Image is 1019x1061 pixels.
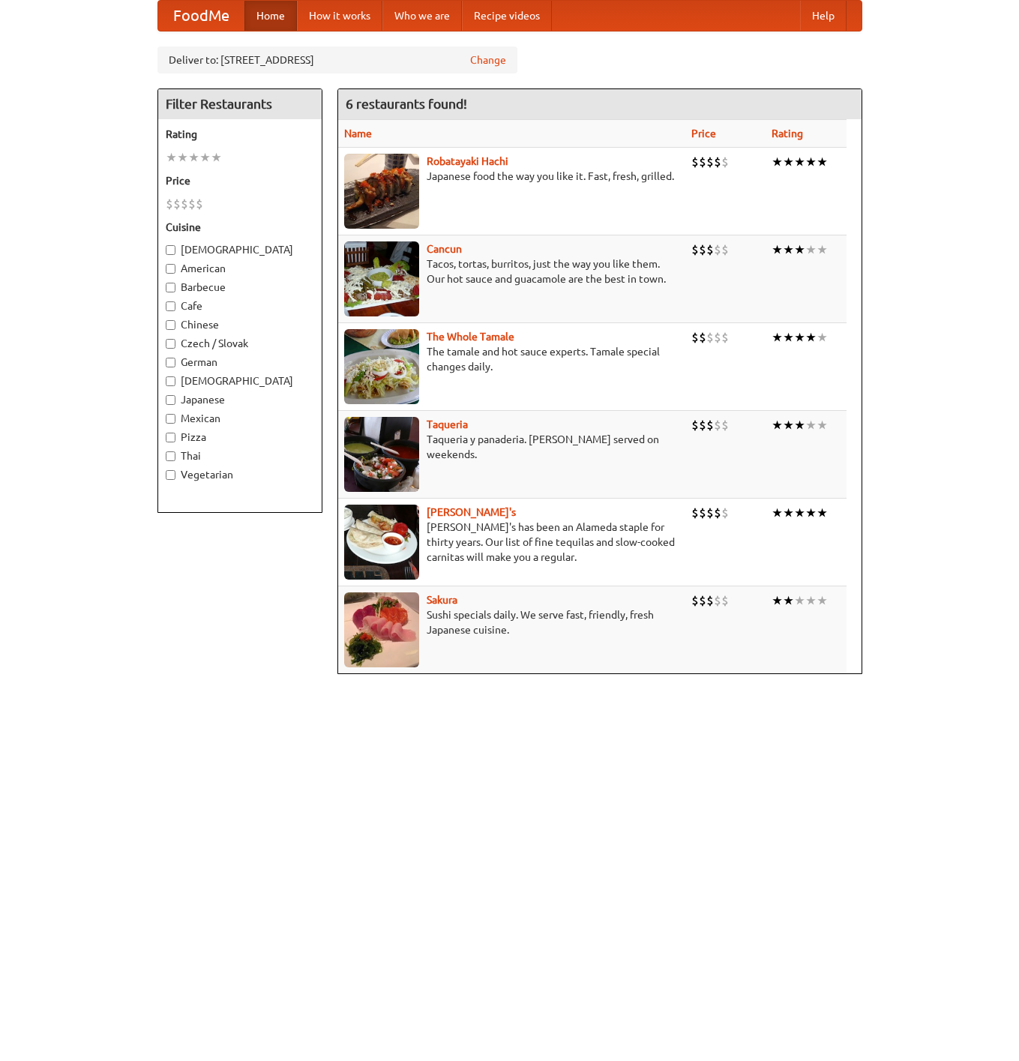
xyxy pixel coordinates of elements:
[166,339,175,349] input: Czech / Slovak
[817,154,828,170] li: ★
[706,592,714,609] li: $
[783,505,794,521] li: ★
[427,243,462,255] a: Cancun
[699,505,706,521] li: $
[699,417,706,433] li: $
[344,417,419,492] img: taqueria.jpg
[166,373,314,388] label: [DEMOGRAPHIC_DATA]
[805,592,817,609] li: ★
[344,607,679,637] p: Sushi specials daily. We serve fast, friendly, fresh Japanese cuisine.
[691,592,699,609] li: $
[166,283,175,292] input: Barbecue
[344,520,679,565] p: [PERSON_NAME]'s has been an Alameda staple for thirty years. Our list of fine tequilas and slow-c...
[166,149,177,166] li: ★
[794,154,805,170] li: ★
[166,301,175,311] input: Cafe
[714,592,721,609] li: $
[783,417,794,433] li: ★
[817,592,828,609] li: ★
[382,1,462,31] a: Who we are
[783,154,794,170] li: ★
[346,97,467,111] ng-pluralize: 6 restaurants found!
[794,505,805,521] li: ★
[699,154,706,170] li: $
[817,241,828,258] li: ★
[166,376,175,386] input: [DEMOGRAPHIC_DATA]
[691,127,716,139] a: Price
[166,173,314,188] h5: Price
[166,451,175,461] input: Thai
[166,336,314,351] label: Czech / Slovak
[721,329,729,346] li: $
[691,154,699,170] li: $
[166,414,175,424] input: Mexican
[772,127,803,139] a: Rating
[706,154,714,170] li: $
[344,344,679,374] p: The tamale and hot sauce experts. Tamale special changes daily.
[470,52,506,67] a: Change
[158,89,322,119] h4: Filter Restaurants
[166,298,314,313] label: Cafe
[344,169,679,184] p: Japanese food the way you like it. Fast, fresh, grilled.
[772,505,783,521] li: ★
[166,242,314,257] label: [DEMOGRAPHIC_DATA]
[166,196,173,212] li: $
[344,505,419,580] img: pedros.jpg
[344,592,419,667] img: sakura.jpg
[805,505,817,521] li: ★
[344,241,419,316] img: cancun.jpg
[427,594,457,606] a: Sakura
[166,358,175,367] input: German
[772,417,783,433] li: ★
[691,505,699,521] li: $
[691,241,699,258] li: $
[158,1,244,31] a: FoodMe
[800,1,847,31] a: Help
[772,154,783,170] li: ★
[166,411,314,426] label: Mexican
[173,196,181,212] li: $
[427,418,468,430] a: Taqueria
[817,505,828,521] li: ★
[772,329,783,346] li: ★
[691,329,699,346] li: $
[794,417,805,433] li: ★
[721,505,729,521] li: $
[721,241,729,258] li: $
[344,256,679,286] p: Tacos, tortas, burritos, just the way you like them. Our hot sauce and guacamole are the best in ...
[794,592,805,609] li: ★
[211,149,222,166] li: ★
[721,592,729,609] li: $
[166,448,314,463] label: Thai
[188,196,196,212] li: $
[699,329,706,346] li: $
[783,592,794,609] li: ★
[706,329,714,346] li: $
[244,1,297,31] a: Home
[721,154,729,170] li: $
[427,155,508,167] a: Robatayaki Hachi
[188,149,199,166] li: ★
[794,329,805,346] li: ★
[805,154,817,170] li: ★
[805,329,817,346] li: ★
[721,417,729,433] li: $
[166,430,314,445] label: Pizza
[805,241,817,258] li: ★
[699,592,706,609] li: $
[706,417,714,433] li: $
[166,245,175,255] input: [DEMOGRAPHIC_DATA]
[344,432,679,462] p: Taqueria y panaderia. [PERSON_NAME] served on weekends.
[427,506,516,518] a: [PERSON_NAME]'s
[817,417,828,433] li: ★
[427,331,514,343] a: The Whole Tamale
[699,241,706,258] li: $
[462,1,552,31] a: Recipe videos
[344,154,419,229] img: robatayaki.jpg
[772,592,783,609] li: ★
[794,241,805,258] li: ★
